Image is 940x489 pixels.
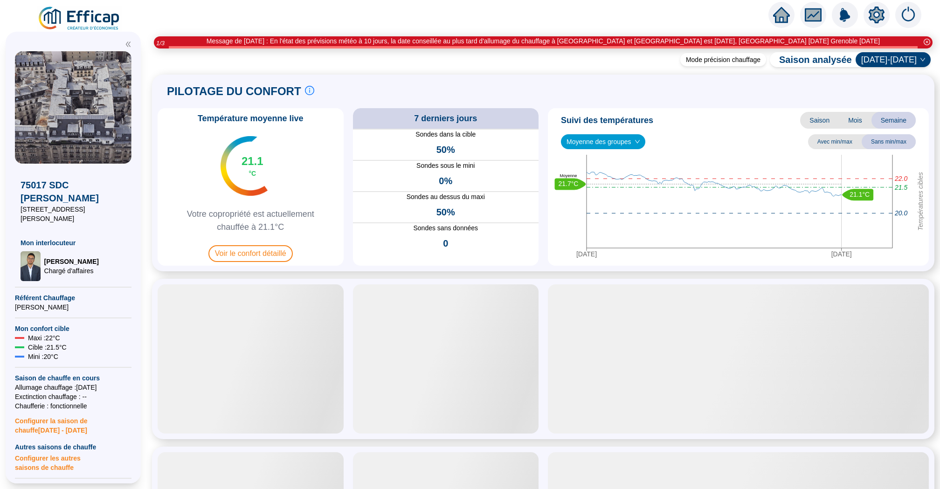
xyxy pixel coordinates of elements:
img: efficap energie logo [37,6,122,32]
tspan: 20.0 [894,209,907,217]
tspan: [DATE] [576,250,597,257]
span: Voir le confort détaillé [208,245,293,262]
span: [PERSON_NAME] [44,257,99,266]
img: alerts [895,2,921,28]
span: 75017 SDC [PERSON_NAME] [21,179,126,205]
span: 0 [443,237,448,250]
span: Sondes dans la cible [353,130,539,139]
span: [PERSON_NAME] [15,303,131,312]
tspan: Températures cibles [917,172,924,231]
img: indicateur températures [221,136,268,196]
span: [STREET_ADDRESS][PERSON_NAME] [21,205,126,223]
span: Chaufferie : fonctionnelle [15,401,131,411]
div: Message de [DATE] : En l'état des prévisions météo à 10 jours, la date conseillée au plus tard d'... [207,36,880,46]
span: Moyenne des groupes [567,135,640,149]
text: 21.7°C [559,179,579,187]
span: Suivi des températures [561,114,653,127]
span: Sans min/max [862,134,916,149]
span: double-left [125,41,131,48]
span: Chargé d'affaires [44,266,99,275]
img: Chargé d'affaires [21,251,41,281]
span: Mon confort cible [15,324,131,333]
span: Sondes sans données [353,223,539,233]
span: fund [805,7,822,23]
span: close-circle [924,39,930,45]
span: PILOTAGE DU CONFORT [167,84,301,99]
span: Configurer la saison de chauffe [DATE] - [DATE] [15,411,131,435]
span: 0% [439,174,452,187]
img: alerts [832,2,858,28]
tspan: 21.5 [894,183,907,191]
span: 50% [436,143,455,156]
span: Maxi : 22 °C [28,333,60,343]
span: Sondes au dessus du maxi [353,192,539,202]
span: home [773,7,790,23]
span: Cible : 21.5 °C [28,343,67,352]
span: Référent Chauffage [15,293,131,303]
span: Semaine [871,112,916,129]
text: 21.1°C [850,190,870,198]
span: setting [868,7,885,23]
span: Autres saisons de chauffe [15,442,131,452]
span: 50% [436,206,455,219]
span: Votre copropriété est actuellement chauffée à 21.1°C [161,207,340,234]
span: 21.1 [242,154,263,169]
span: Saison analysée [770,53,852,66]
span: info-circle [305,86,314,95]
span: 2025-2026 [861,53,925,67]
span: down [920,57,926,62]
div: Mode précision chauffage [680,53,766,66]
span: Mon interlocuteur [21,238,126,248]
tspan: [DATE] [831,250,852,257]
span: Saison [800,112,839,129]
text: Moyenne [560,173,577,178]
span: °C [249,169,256,178]
span: Avec min/max [808,134,862,149]
i: 1 / 3 [156,40,165,47]
span: Sondes sous le mini [353,161,539,171]
span: Exctinction chauffage : -- [15,392,131,401]
span: Mini : 20 °C [28,352,58,361]
span: Configurer les autres saisons de chauffe [15,452,131,472]
tspan: 22.0 [894,175,907,182]
span: Allumage chauffage : [DATE] [15,383,131,392]
span: Saison de chauffe en cours [15,373,131,383]
span: 7 derniers jours [414,112,477,125]
span: Température moyenne live [192,112,309,125]
span: down [635,139,640,145]
span: Mois [839,112,871,129]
